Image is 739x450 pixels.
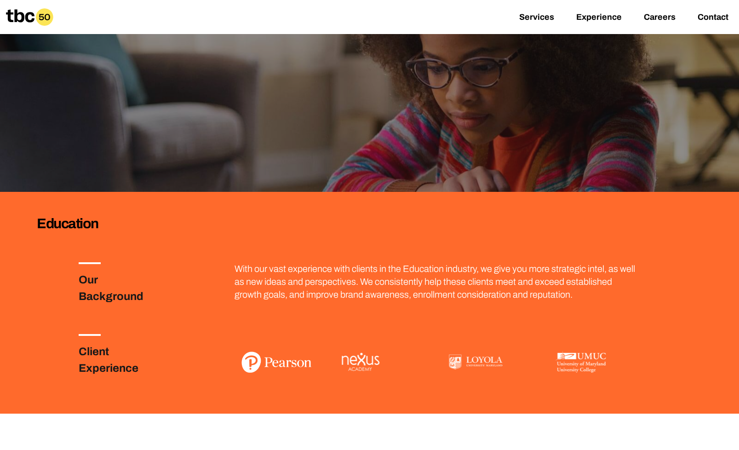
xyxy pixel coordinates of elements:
[37,214,702,233] h3: Education
[519,12,554,23] a: Services
[235,262,640,301] p: With our vast experience with clients in the Education industry, we give you more strategic intel...
[448,354,503,370] img: Loyola
[556,351,607,373] img: UMUC
[235,334,319,390] img: Pearson Logo
[79,343,167,376] h3: Client Experience
[341,352,379,371] img: Nexus
[644,12,676,23] a: Careers
[576,12,622,23] a: Experience
[698,12,728,23] a: Contact
[79,271,167,305] h3: Our Background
